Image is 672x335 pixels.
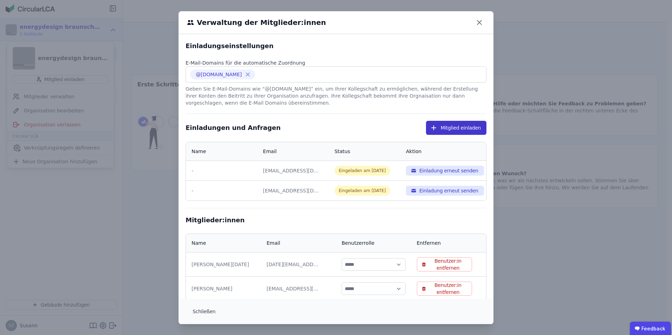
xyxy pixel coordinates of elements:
div: @[DOMAIN_NAME] [190,70,255,79]
button: Einladung erneut senden [406,166,484,176]
div: [EMAIL_ADDRESS][DOMAIN_NAME] [263,167,319,174]
div: Name [192,148,206,155]
div: Status [335,148,350,155]
div: Einladungseinstellungen [186,41,486,51]
div: Eingeladen am [DATE] [335,186,390,196]
div: [EMAIL_ADDRESS][DOMAIN_NAME] [263,187,319,194]
div: Mitglieder:innen [186,215,486,225]
div: Aktion [406,148,422,155]
div: Einladungen und Anfragen [186,123,281,133]
div: Eingeladen am [DATE] [335,166,390,176]
div: Email [263,148,277,155]
div: Geben Sie E-Mail-Domains wie “@[DOMAIN_NAME]” ein, um Ihrer Kollegschaft zu ermöglichen, während ... [186,83,486,106]
button: Benutzer:in entfernen [417,282,472,296]
div: Entfernen [417,239,441,247]
div: - [192,167,252,174]
h6: Verwaltung der Mitglieder:innen [194,17,326,28]
div: [DATE][EMAIL_ADDRESS][DOMAIN_NAME] [267,261,319,268]
button: Benutzer:in entfernen [417,257,472,271]
div: Email [267,239,280,247]
button: Einladung erneut senden [406,186,484,196]
div: Name [192,239,206,247]
button: Mitglied einladen [426,121,486,135]
button: Schließen [187,304,221,318]
div: [EMAIL_ADDRESS][DOMAIN_NAME] [267,285,319,292]
div: [PERSON_NAME] [192,285,256,292]
div: E-Mail-Domains für die automatische Zuordnung [186,59,486,66]
div: - [192,187,252,194]
div: Benutzerrolle [342,239,374,247]
div: [PERSON_NAME][DATE] [192,261,256,268]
